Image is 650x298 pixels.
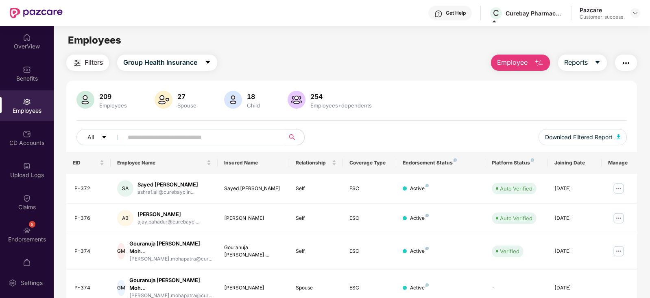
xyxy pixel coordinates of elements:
[410,215,429,222] div: Active
[410,185,429,193] div: Active
[123,57,197,68] span: Group Health Insurance
[18,279,45,287] div: Settings
[349,185,390,193] div: ESC
[224,284,282,292] div: [PERSON_NAME]
[129,276,212,292] div: Gouranuja [PERSON_NAME] Moh...
[23,162,31,170] img: svg+xml;base64,PHN2ZyBpZD0iVXBsb2FkX0xvZ3MiIGRhdGEtbmFtZT0iVXBsb2FkIExvZ3MiIHhtbG5zPSJodHRwOi8vd3...
[632,10,639,16] img: svg+xml;base64,PHN2ZyBpZD0iRHJvcGRvd24tMzJ4MzIiIHhtbG5zPSJodHRwOi8vd3d3LnczLm9yZy8yMDAwL3N2ZyIgd2...
[497,57,528,68] span: Employee
[500,247,519,255] div: Verified
[554,185,595,193] div: [DATE]
[403,160,479,166] div: Endorsement Status
[296,160,330,166] span: Relationship
[296,185,336,193] div: Self
[66,152,111,174] th: EID
[74,185,105,193] div: P-372
[506,9,563,17] div: Curebay Pharmacy ([DEMOGRAPHIC_DATA] Employees)
[539,129,627,145] button: Download Filtered Report
[224,244,282,259] div: Gouranuja [PERSON_NAME] ...
[224,91,242,109] img: svg+xml;base64,PHN2ZyB4bWxucz0iaHR0cDovL3d3dy53My5vcmcvMjAwMC9zdmciIHhtbG5zOnhsaW5rPSJodHRwOi8vd3...
[117,55,217,71] button: Group Health Insurancecaret-down
[548,152,602,174] th: Joining Date
[68,34,121,46] span: Employees
[491,55,550,71] button: Employee
[500,184,532,193] div: Auto Verified
[558,55,607,71] button: Reportscaret-down
[218,152,289,174] th: Insured Name
[493,8,499,18] span: C
[76,129,126,145] button: Allcaret-down
[425,247,429,250] img: svg+xml;base64,PHN2ZyB4bWxucz0iaHR0cDovL3d3dy53My5vcmcvMjAwMC9zdmciIHdpZHRoPSI4IiBoZWlnaHQ9IjgiIH...
[289,152,343,174] th: Relationship
[602,152,637,174] th: Manage
[176,92,198,101] div: 27
[612,182,625,195] img: manageButton
[72,58,82,68] img: svg+xml;base64,PHN2ZyB4bWxucz0iaHR0cDovL3d3dy53My5vcmcvMjAwMC9zdmciIHdpZHRoPSIyNCIgaGVpZ2h0PSIyNC...
[101,134,107,141] span: caret-down
[500,214,532,222] div: Auto Verified
[98,102,129,109] div: Employees
[612,212,625,225] img: manageButton
[343,152,397,174] th: Coverage Type
[23,194,31,202] img: svg+xml;base64,PHN2ZyBpZD0iQ2xhaW0iIHhtbG5zPSJodHRwOi8vd3d3LnczLm9yZy8yMDAwL3N2ZyIgd2lkdGg9IjIwIi...
[23,226,31,234] img: svg+xml;base64,PHN2ZyBpZD0iRW5kb3JzZW1lbnRzIiB4bWxucz0iaHR0cDovL3d3dy53My5vcmcvMjAwMC9zdmciIHdpZH...
[531,158,534,162] img: svg+xml;base64,PHN2ZyB4bWxucz0iaHR0cDovL3d3dy53My5vcmcvMjAwMC9zdmciIHdpZHRoPSI4IiBoZWlnaHQ9IjgiIH...
[617,134,621,139] img: svg+xml;base64,PHN2ZyB4bWxucz0iaHR0cDovL3d3dy53My5vcmcvMjAwMC9zdmciIHhtbG5zOnhsaW5rPSJodHRwOi8vd3...
[155,91,172,109] img: svg+xml;base64,PHN2ZyB4bWxucz0iaHR0cDovL3d3dy53My5vcmcvMjAwMC9zdmciIHhtbG5zOnhsaW5rPSJodHRwOi8vd3...
[87,133,94,142] span: All
[245,92,262,101] div: 18
[410,284,429,292] div: Active
[23,130,31,138] img: svg+xml;base64,PHN2ZyBpZD0iQ0RfQWNjb3VudHMiIGRhdGEtbmFtZT0iQ0QgQWNjb3VudHMiIHhtbG5zPSJodHRwOi8vd3...
[137,188,198,196] div: ashraf.ali@curebayclin...
[410,248,429,255] div: Active
[85,57,103,68] span: Filters
[580,6,623,14] div: Pazcare
[425,214,429,217] img: svg+xml;base64,PHN2ZyB4bWxucz0iaHR0cDovL3d3dy53My5vcmcvMjAwMC9zdmciIHdpZHRoPSI4IiBoZWlnaHQ9IjgiIH...
[349,248,390,255] div: ESC
[612,245,625,258] img: manageButton
[23,66,31,74] img: svg+xml;base64,PHN2ZyBpZD0iQmVuZWZpdHMiIHhtbG5zPSJodHRwOi8vd3d3LnczLm9yZy8yMDAwL3N2ZyIgd2lkdGg9Ij...
[76,91,94,109] img: svg+xml;base64,PHN2ZyB4bWxucz0iaHR0cDovL3d3dy53My5vcmcvMjAwMC9zdmciIHhtbG5zOnhsaW5rPSJodHRwOi8vd3...
[205,59,211,66] span: caret-down
[74,284,105,292] div: P-374
[309,102,373,109] div: Employees+dependents
[74,215,105,222] div: P-376
[434,10,443,18] img: svg+xml;base64,PHN2ZyBpZD0iSGVscC0zMngzMiIgeG1sbnM9Imh0dHA6Ly93d3cudzMub3JnLzIwMDAvc3ZnIiB3aWR0aD...
[296,248,336,255] div: Self
[621,58,631,68] img: svg+xml;base64,PHN2ZyB4bWxucz0iaHR0cDovL3d3dy53My5vcmcvMjAwMC9zdmciIHdpZHRoPSIyNCIgaGVpZ2h0PSIyNC...
[594,59,601,66] span: caret-down
[9,279,17,287] img: svg+xml;base64,PHN2ZyBpZD0iU2V0dGluZy0yMHgyMCIgeG1sbnM9Imh0dHA6Ly93d3cudzMub3JnLzIwMDAvc3ZnIiB3aW...
[580,14,623,20] div: Customer_success
[117,180,133,197] div: SA
[117,210,133,226] div: AB
[66,55,109,71] button: Filters
[137,218,199,226] div: ajay.bahadur@curebaycl...
[129,255,212,263] div: [PERSON_NAME].mohapatra@cur...
[129,240,212,255] div: Gouranuja [PERSON_NAME] Moh...
[137,210,199,218] div: [PERSON_NAME]
[425,184,429,187] img: svg+xml;base64,PHN2ZyB4bWxucz0iaHR0cDovL3d3dy53My5vcmcvMjAwMC9zdmciIHdpZHRoPSI4IiBoZWlnaHQ9IjgiIH...
[545,133,613,142] span: Download Filtered Report
[29,221,35,228] div: 5
[176,102,198,109] div: Spouse
[425,283,429,287] img: svg+xml;base64,PHN2ZyB4bWxucz0iaHR0cDovL3d3dy53My5vcmcvMjAwMC9zdmciIHdpZHRoPSI4IiBoZWlnaHQ9IjgiIH...
[245,102,262,109] div: Child
[117,243,125,259] div: GM
[554,248,595,255] div: [DATE]
[23,98,31,106] img: svg+xml;base64,PHN2ZyBpZD0iRW1wbG95ZWVzIiB4bWxucz0iaHR0cDovL3d3dy53My5vcmcvMjAwMC9zdmciIHdpZHRoPS...
[284,129,305,145] button: search
[296,284,336,292] div: Spouse
[73,160,98,166] span: EID
[309,92,373,101] div: 254
[454,158,457,162] img: svg+xml;base64,PHN2ZyB4bWxucz0iaHR0cDovL3d3dy53My5vcmcvMjAwMC9zdmciIHdpZHRoPSI4IiBoZWlnaHQ9IjgiIH...
[349,215,390,222] div: ESC
[137,181,198,188] div: Sayed [PERSON_NAME]
[492,160,541,166] div: Platform Status
[111,152,218,174] th: Employee Name
[284,134,300,140] span: search
[74,248,105,255] div: P-374
[23,33,31,42] img: svg+xml;base64,PHN2ZyBpZD0iSG9tZSIgeG1sbnM9Imh0dHA6Ly93d3cudzMub3JnLzIwMDAvc3ZnIiB3aWR0aD0iMjAiIG...
[224,215,282,222] div: [PERSON_NAME]
[554,284,595,292] div: [DATE]
[446,10,466,16] div: Get Help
